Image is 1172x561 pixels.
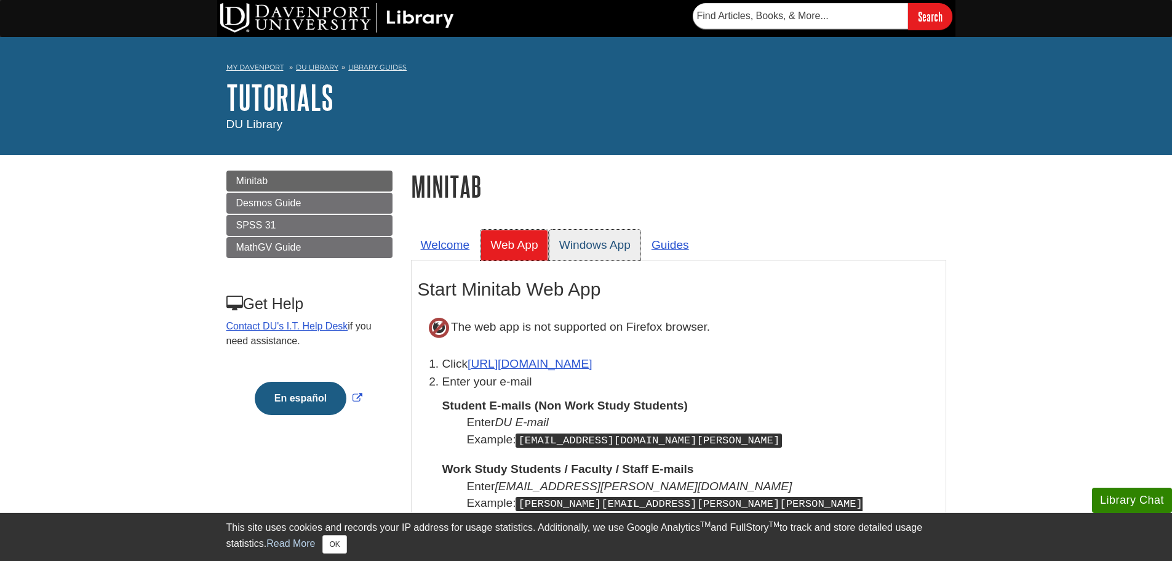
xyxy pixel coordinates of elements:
p: The web app is not supported on Firefox browser. [418,306,939,349]
kbd: [PERSON_NAME][EMAIL_ADDRESS][PERSON_NAME][PERSON_NAME][DOMAIN_NAME] [467,497,863,529]
dd: Enter Example: [467,478,939,530]
span: Desmos Guide [236,198,301,208]
div: Guide Page Menu [226,171,393,436]
a: Contact DU's I.T. Help Desk [226,321,348,331]
li: Click [442,355,939,373]
a: Read More [266,538,315,549]
dt: Student E-mails (Non Work Study Students) [442,397,939,414]
a: SPSS 31 [226,215,393,236]
a: Tutorials [226,78,333,116]
a: Library Guides [348,63,407,71]
h2: Start Minitab Web App [418,279,939,300]
h1: Minitab [411,171,946,202]
sup: TM [769,520,779,529]
a: Windows App [549,230,640,260]
p: if you need assistance. [226,319,391,349]
dd: Enter Example: [467,414,939,448]
span: MathGV Guide [236,242,301,252]
h3: Get Help [226,295,391,313]
sup: TM [700,520,711,529]
a: Guides [642,230,699,260]
a: Welcome [411,230,480,260]
a: [URL][DOMAIN_NAME] [468,357,592,370]
span: Minitab [236,176,268,186]
span: SPSS 31 [236,220,276,230]
div: This site uses cookies and records your IP address for usage statistics. Additionally, we use Goo... [226,520,946,554]
a: Web App [480,230,548,260]
a: Desmos Guide [226,193,393,214]
a: My Davenport [226,62,284,73]
a: Minitab [226,171,393,192]
dt: Work Study Students / Faculty / Staff E-mails [442,461,939,477]
kbd: [EMAIL_ADDRESS][DOMAIN_NAME][PERSON_NAME] [516,434,782,448]
input: Find Articles, Books, & More... [693,3,908,29]
a: DU Library [296,63,338,71]
button: En español [255,382,346,415]
form: Searches DU Library's articles, books, and more [693,3,952,30]
button: Close [322,535,346,554]
img: DU Library [220,3,454,33]
i: [EMAIL_ADDRESS][PERSON_NAME][DOMAIN_NAME] [495,480,792,493]
button: Library Chat [1092,488,1172,513]
i: DU E-mail [495,416,548,429]
nav: breadcrumb [226,59,946,79]
p: Enter your e-mail [442,373,939,391]
a: Link opens in new window [252,393,365,403]
span: DU Library [226,118,283,131]
input: Search [908,3,952,30]
a: MathGV Guide [226,237,393,258]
